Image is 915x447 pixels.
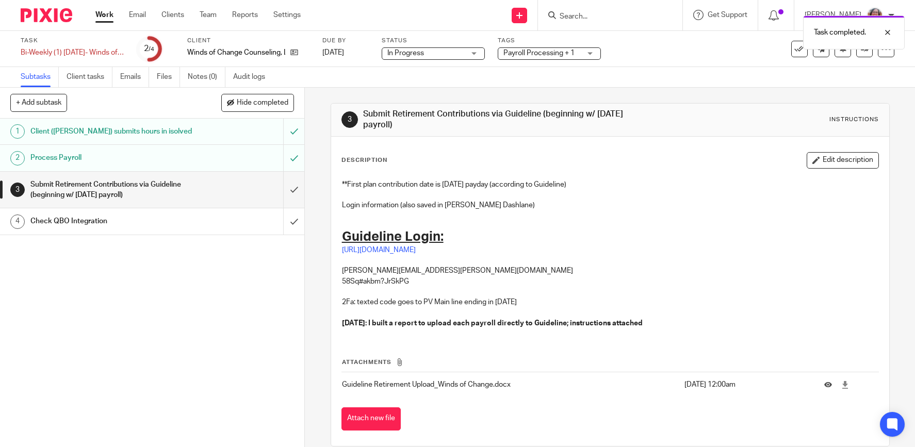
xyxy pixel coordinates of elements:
button: Attach new file [341,407,401,431]
u: Guideline Login: [342,230,444,243]
p: [DATE] 12:00am [684,379,809,390]
a: Work [95,10,113,20]
img: LB%20Reg%20Headshot%208-2-23.jpg [867,7,883,24]
img: Pixie [21,8,72,22]
a: Emails [120,67,149,87]
div: 4 [10,214,25,229]
a: [URL][DOMAIN_NAME] [342,246,416,254]
label: Client [187,37,309,45]
a: Files [157,67,180,87]
div: 2 [144,43,154,55]
p: Description [341,156,387,164]
div: 3 [341,111,358,128]
span: Attachments [342,359,391,365]
h1: Client ([PERSON_NAME]) submits hours in isolved [30,124,192,139]
h1: Check QBO Integration [30,213,192,229]
label: Status [382,37,485,45]
span: Hide completed [237,99,288,107]
label: Due by [322,37,369,45]
a: Clients [161,10,184,20]
span: In Progress [387,49,424,57]
button: Edit description [807,152,879,169]
p: [PERSON_NAME][EMAIL_ADDRESS][PERSON_NAME][DOMAIN_NAME] [342,266,878,276]
a: Client tasks [67,67,112,87]
button: Hide completed [221,94,294,111]
a: Download [841,379,849,390]
p: Guideline Retirement Upload_Winds of Change.docx [342,379,679,390]
div: 1 [10,124,25,139]
a: Notes (0) [188,67,225,87]
p: Task completed. [814,27,866,38]
button: + Add subtask [10,94,67,111]
p: Login information (also saved in [PERSON_NAME] Dashlane) [342,200,878,210]
p: 2Fa: texted code goes to PV Main line ending in [DATE] [342,297,878,307]
h1: Submit Retirement Contributions via Guideline (beginning w/ [DATE] payroll) [363,109,632,131]
a: Audit logs [233,67,273,87]
span: Payroll Processing + 1 [503,49,575,57]
div: Bi-Weekly (1) [DATE]- Winds of Change [21,47,124,58]
p: 58Sq#akbm?JrSkPG [342,276,878,287]
label: Task [21,37,124,45]
div: 3 [10,183,25,197]
a: Subtasks [21,67,59,87]
a: Settings [273,10,301,20]
h1: Process Payroll [30,150,192,165]
div: Instructions [829,115,879,124]
strong: [DATE]: I built a report to upload each payroll directly to Guideline; instructions attached [342,320,643,327]
div: 2 [10,151,25,165]
a: Reports [232,10,258,20]
p: **First plan contribution date is [DATE] payday (according to Guideline) [342,179,878,190]
div: Bi-Weekly (1) Friday- Winds of Change [21,47,124,58]
small: /4 [149,46,154,52]
span: [DATE] [322,49,344,56]
a: Email [129,10,146,20]
h1: Submit Retirement Contributions via Guideline (beginning w/ [DATE] payroll) [30,177,192,203]
a: Team [200,10,217,20]
p: Winds of Change Counseling, LLC [187,47,285,58]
